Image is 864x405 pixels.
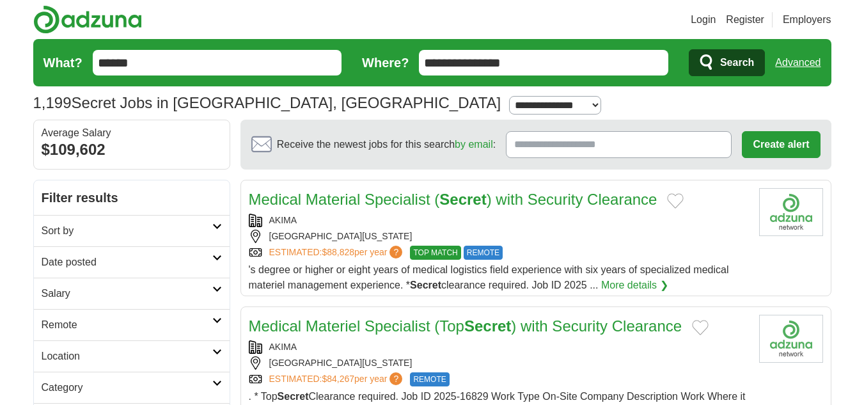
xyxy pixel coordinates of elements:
[42,128,222,138] div: Average Salary
[667,193,684,209] button: Add to favorite jobs
[322,374,354,384] span: $84,267
[33,94,501,111] h1: Secret Jobs in [GEOGRAPHIC_DATA], [GEOGRAPHIC_DATA]
[742,131,820,158] button: Create alert
[362,53,409,72] label: Where?
[689,49,765,76] button: Search
[42,349,212,364] h2: Location
[34,278,230,309] a: Salary
[33,91,72,115] span: 1,199
[33,5,142,34] img: Adzuna logo
[464,317,511,335] strong: Secret
[249,191,657,208] a: Medical Material Specialist (Secret) with Security Clearance
[42,255,212,270] h2: Date posted
[601,278,668,293] a: More details ❯
[692,320,709,335] button: Add to favorite jobs
[42,138,222,161] div: $109,602
[410,246,460,260] span: TOP MATCH
[249,317,682,335] a: Medical Materiel Specialist (TopSecret) with Security Clearance
[42,223,212,239] h2: Sort by
[464,246,503,260] span: REMOTE
[691,12,716,28] a: Login
[783,12,831,28] a: Employers
[42,380,212,395] h2: Category
[249,264,729,290] span: 's degree or higher or eight years of medical logistics field experience with six years of specia...
[322,247,354,257] span: $88,828
[42,286,212,301] h2: Salary
[410,280,441,290] strong: Secret
[249,356,749,370] div: [GEOGRAPHIC_DATA][US_STATE]
[439,191,486,208] strong: Secret
[269,342,297,352] a: AKIMA
[34,180,230,215] h2: Filter results
[759,188,823,236] img: Akima Infrastructure Services logo
[34,340,230,372] a: Location
[34,309,230,340] a: Remote
[34,215,230,246] a: Sort by
[269,246,405,260] a: ESTIMATED:$88,828per year?
[759,315,823,363] img: Akima Infrastructure Services logo
[410,372,449,386] span: REMOTE
[34,246,230,278] a: Date posted
[455,139,493,150] a: by email
[42,317,212,333] h2: Remote
[389,372,402,385] span: ?
[726,12,764,28] a: Register
[249,230,749,243] div: [GEOGRAPHIC_DATA][US_STATE]
[277,137,496,152] span: Receive the newest jobs for this search :
[720,50,754,75] span: Search
[269,215,297,225] a: AKIMA
[269,372,405,386] a: ESTIMATED:$84,267per year?
[278,391,309,402] strong: Secret
[775,50,821,75] a: Advanced
[389,246,402,258] span: ?
[43,53,82,72] label: What?
[34,372,230,403] a: Category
